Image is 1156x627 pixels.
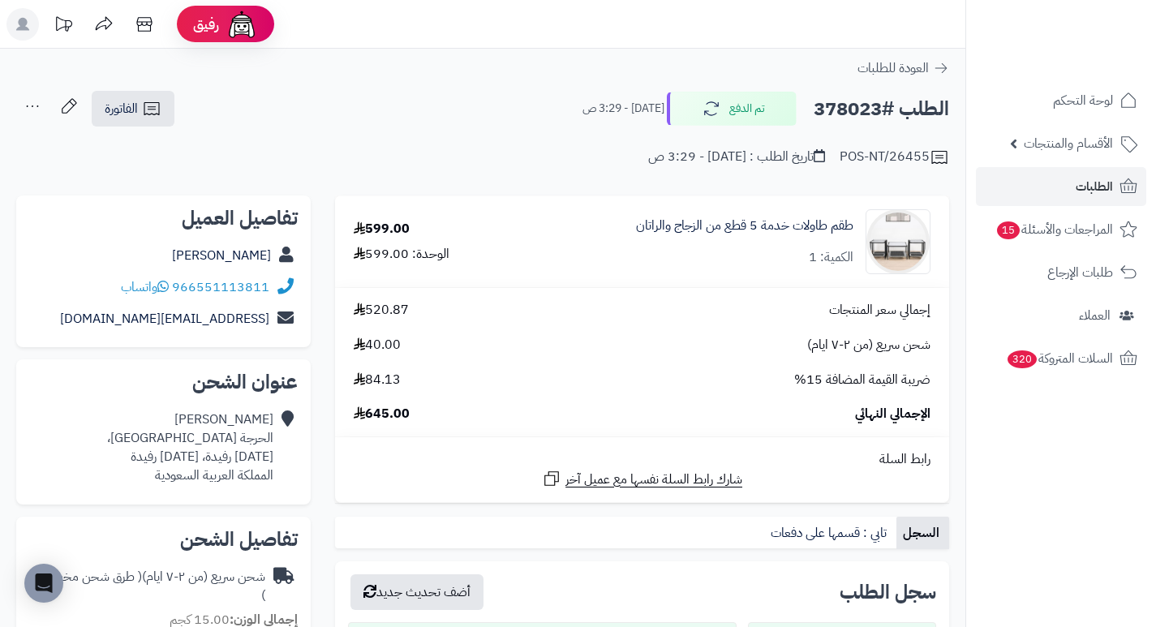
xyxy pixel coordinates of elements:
div: الوحدة: 599.00 [354,245,449,264]
a: العملاء [976,296,1146,335]
div: رابط السلة [342,450,943,469]
div: شحن سريع (من ٢-٧ ايام) [29,568,265,605]
span: 320 [1008,350,1037,368]
a: لوحة التحكم [976,81,1146,120]
small: [DATE] - 3:29 ص [582,101,664,117]
span: إجمالي سعر المنتجات [829,301,930,320]
span: شحن سريع (من ٢-٧ ايام) [807,336,930,354]
a: المراجعات والأسئلة15 [976,210,1146,249]
a: [PERSON_NAME] [172,246,271,265]
a: [EMAIL_ADDRESS][DOMAIN_NAME] [60,309,269,329]
span: 40.00 [354,336,401,354]
div: Open Intercom Messenger [24,564,63,603]
a: واتساب [121,277,169,297]
h2: عنوان الشحن [29,372,298,392]
span: المراجعات والأسئلة [995,218,1113,241]
div: 599.00 [354,220,410,238]
span: الأقسام والمنتجات [1024,132,1113,155]
button: أضف تحديث جديد [350,574,483,610]
a: تحديثات المنصة [43,8,84,45]
span: العملاء [1079,304,1111,327]
a: تابي : قسمها على دفعات [764,517,896,549]
a: السجل [896,517,949,549]
a: العودة للطلبات [857,58,949,78]
span: الطلبات [1076,175,1113,198]
span: الإجمالي النهائي [855,405,930,423]
a: طقم طاولات خدمة 5 قطع من الزجاج والراتان [636,217,853,235]
div: الكمية: 1 [809,248,853,267]
h2: تفاصيل الشحن [29,530,298,549]
span: ضريبة القيمة المضافة 15% [794,371,930,389]
span: شارك رابط السلة نفسها مع عميل آخر [565,470,742,489]
span: 520.87 [354,301,409,320]
img: logo-2.png [1046,43,1141,77]
h3: سجل الطلب [840,582,936,602]
span: 84.13 [354,371,401,389]
div: POS-NT/26455 [840,148,949,167]
a: السلات المتروكة320 [976,339,1146,378]
h2: الطلب #378023 [814,92,949,126]
span: رفيق [193,15,219,34]
span: العودة للطلبات [857,58,929,78]
span: 15 [997,221,1020,239]
span: طلبات الإرجاع [1047,261,1113,284]
span: 645.00 [354,405,410,423]
a: طلبات الإرجاع [976,253,1146,292]
div: تاريخ الطلب : [DATE] - 3:29 ص [648,148,825,166]
a: 966551113811 [172,277,269,297]
img: 1744460668-1-90x90.jpg [866,209,930,274]
a: شارك رابط السلة نفسها مع عميل آخر [542,469,742,489]
a: الفاتورة [92,91,174,127]
img: ai-face.png [226,8,258,41]
div: [PERSON_NAME] الحرجة [GEOGRAPHIC_DATA]، [DATE] رفيدة، [DATE] رفيدة المملكة العربية السعودية [107,410,273,484]
span: الفاتورة [105,99,138,118]
h2: تفاصيل العميل [29,208,298,228]
span: لوحة التحكم [1053,89,1113,112]
button: تم الدفع [667,92,797,126]
span: السلات المتروكة [1006,347,1113,370]
a: الطلبات [976,167,1146,206]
